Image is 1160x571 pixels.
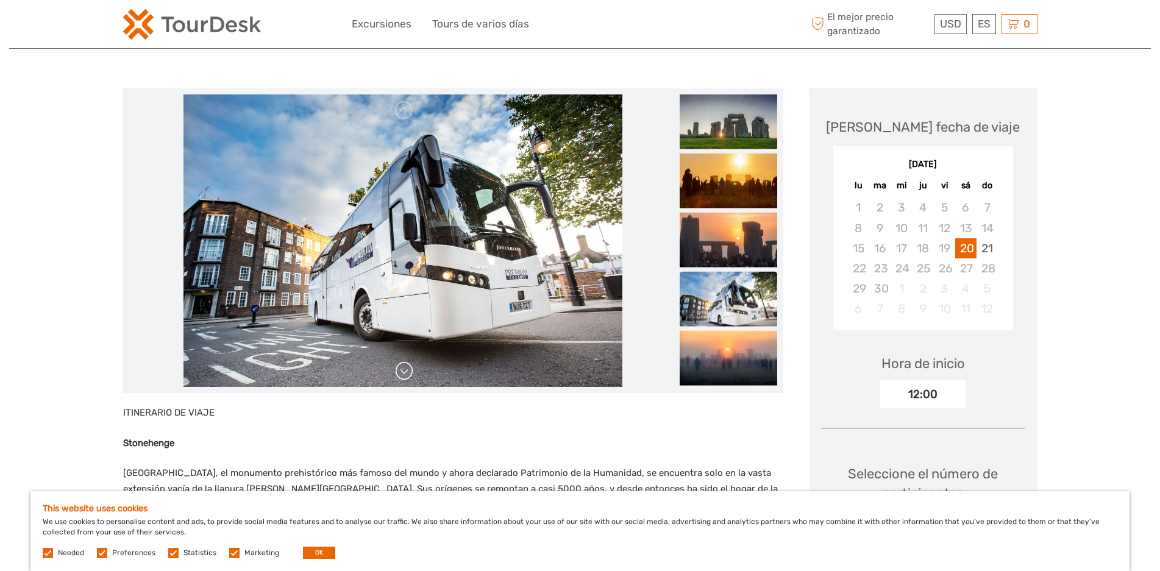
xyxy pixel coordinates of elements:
[977,278,998,299] div: Not available domingo, 5 de julio de 2026
[869,299,891,319] div: Not available martes, 7 de julio de 2026
[912,278,933,299] div: Not available jueves, 2 de julio de 2026
[183,548,216,558] label: Statistics
[43,503,1117,514] h5: This website uses cookies
[58,548,84,558] label: Needed
[934,197,955,218] div: Not available viernes, 5 de junio de 2026
[123,438,174,449] b: Stonehenge
[680,213,777,268] img: 0e54f9fbb0b843649dd96556e699e4d3_slider_thumbnail.jpg
[848,218,869,238] div: Not available lunes, 8 de junio de 2026
[848,278,869,299] div: Not available lunes, 29 de junio de 2026
[977,218,998,238] div: Not available domingo, 14 de junio de 2026
[891,197,912,218] div: Not available miércoles, 3 de junio de 2026
[1022,18,1032,30] span: 0
[955,238,977,258] div: Choose sábado, 20 de junio de 2026
[352,15,411,33] a: Excursiones
[934,278,955,299] div: Not available viernes, 3 de julio de 2026
[869,238,891,258] div: Not available martes, 16 de junio de 2026
[934,238,955,258] div: Not available viernes, 19 de junio de 2026
[869,258,891,278] div: Not available martes, 23 de junio de 2026
[977,299,998,319] div: Not available domingo, 12 de julio de 2026
[821,464,1025,520] div: Seleccione el número de participantes
[869,278,891,299] div: Not available martes, 30 de junio de 2026
[826,118,1020,137] div: [PERSON_NAME] fecha de viaje
[848,258,869,278] div: Not available lunes, 22 de junio de 2026
[869,177,891,194] div: ma
[848,238,869,258] div: Not available lunes, 15 de junio de 2026
[934,218,955,238] div: Not available viernes, 12 de junio de 2026
[848,197,869,218] div: Not available lunes, 1 de junio de 2026
[809,10,931,37] span: El mejor precio garantizado
[955,278,977,299] div: Not available sábado, 4 de julio de 2026
[977,177,998,194] div: do
[977,197,998,218] div: Not available domingo, 7 de junio de 2026
[955,177,977,194] div: sá
[955,299,977,319] div: Not available sábado, 11 de julio de 2026
[680,154,777,208] img: a23a8396919546c4af4bd919dfbaa650_slider_thumbnail.jpg
[123,9,261,40] img: 2254-3441b4b5-4e5f-4d00-b396-31f1d84a6ebf_logo_small.png
[869,197,891,218] div: Not available martes, 2 de junio de 2026
[891,177,912,194] div: mi
[848,299,869,319] div: Not available lunes, 6 de julio de 2026
[934,177,955,194] div: vi
[680,331,777,386] img: 4e8f25ddc0374bdfb135ff162a56ae6f_slider_thumbnail.jpg
[680,272,777,327] img: b99a653c99124a20ac067c9b3d88e0b2_slider_thumbnail.jpg
[848,177,869,194] div: lu
[891,218,912,238] div: Not available miércoles, 10 de junio de 2026
[30,491,1130,571] div: We use cookies to personalise content and ads, to provide social media features and to analyse ou...
[680,94,777,149] img: afaaffcf7d6c4909b37a5990f50c1d92_slider_thumbnail.jpg
[972,14,996,34] div: ES
[432,15,529,33] a: Tours de varios días
[934,299,955,319] div: Not available viernes, 10 de julio de 2026
[891,299,912,319] div: Not available miércoles, 8 de julio de 2026
[955,218,977,238] div: Not available sábado, 13 de junio de 2026
[17,21,138,31] p: We're away right now. Please check back later!
[112,548,155,558] label: Preferences
[977,238,998,258] div: Choose domingo, 21 de junio de 2026
[881,354,965,373] div: Hora de inicio
[912,218,933,238] div: Not available jueves, 11 de junio de 2026
[891,278,912,299] div: Not available miércoles, 1 de julio de 2026
[955,258,977,278] div: Not available sábado, 27 de junio de 2026
[912,197,933,218] div: Not available jueves, 4 de junio de 2026
[837,197,1009,319] div: month 2026-06
[891,238,912,258] div: Not available miércoles, 17 de junio de 2026
[244,548,279,558] label: Marketing
[934,258,955,278] div: Not available viernes, 26 de junio de 2026
[833,158,1013,171] div: [DATE]
[955,197,977,218] div: Not available sábado, 6 de junio de 2026
[869,218,891,238] div: Not available martes, 9 de junio de 2026
[912,238,933,258] div: Not available jueves, 18 de junio de 2026
[303,547,335,559] button: OK
[912,177,933,194] div: ju
[140,19,155,34] button: Open LiveChat chat widget
[183,94,622,387] img: b99a653c99124a20ac067c9b3d88e0b2_main_slider.jpg
[912,299,933,319] div: Not available jueves, 9 de julio de 2026
[912,258,933,278] div: Not available jueves, 25 de junio de 2026
[880,380,966,408] div: 12:00
[940,18,961,30] span: USD
[123,466,783,559] p: [GEOGRAPHIC_DATA], el monumento prehistórico más famoso del mundo y ahora declarado Patrimonio de...
[123,405,783,421] p: ITINERARIO DE VIAJE
[891,258,912,278] div: Not available miércoles, 24 de junio de 2026
[977,258,998,278] div: Not available domingo, 28 de junio de 2026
